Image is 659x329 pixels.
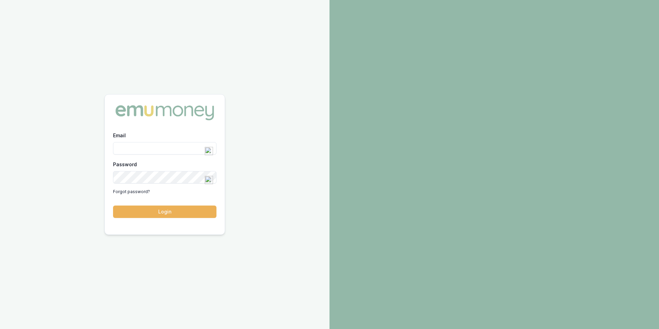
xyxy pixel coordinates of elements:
label: Password [113,161,137,167]
button: Login [113,206,216,218]
img: npw-badge-icon-locked.svg [205,176,213,184]
a: Forgot password? [113,186,150,197]
img: Emu Money [113,103,216,123]
label: Email [113,132,126,138]
img: npw-badge-icon-locked.svg [205,147,213,155]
